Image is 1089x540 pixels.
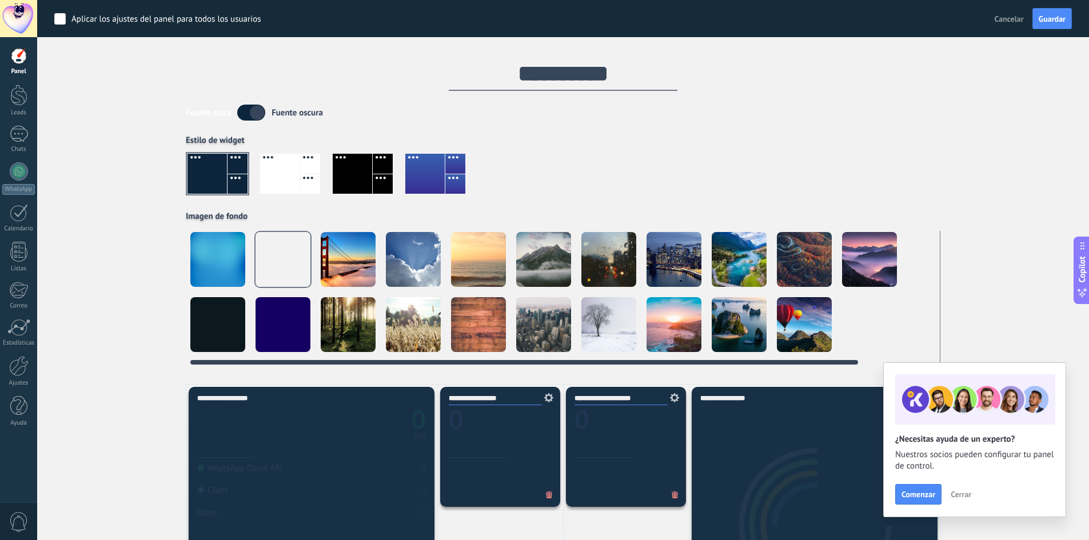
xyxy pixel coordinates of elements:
div: Listas [2,265,35,273]
div: Panel [2,68,35,75]
span: Guardar [1039,15,1066,23]
div: Estilo de widget [186,135,940,146]
button: Comenzar [895,484,942,505]
div: Imagen de fondo [186,211,940,222]
div: Leads [2,109,35,117]
div: Chats [2,146,35,153]
button: Cerrar [946,486,976,503]
div: Correo [2,302,35,310]
span: Nuestros socios pueden configurar tu panel de control. [895,449,1054,472]
div: Fuente oscura [272,107,323,118]
span: Cancelar [995,14,1024,24]
span: Copilot [1076,256,1088,282]
button: Guardar [1032,8,1072,30]
div: Fuente clara [186,107,231,118]
div: Ajustes [2,379,35,387]
button: Cancelar [990,10,1028,27]
div: Estadísticas [2,339,35,347]
h2: ¿Necesitas ayuda de un experto? [895,434,1054,445]
div: Ayuda [2,419,35,427]
div: Aplicar los ajustes del panel para todos los usuarios [71,14,261,25]
span: Comenzar [901,490,935,498]
span: Cerrar [951,490,971,498]
div: Calendario [2,225,35,233]
div: WhatsApp [2,184,35,195]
